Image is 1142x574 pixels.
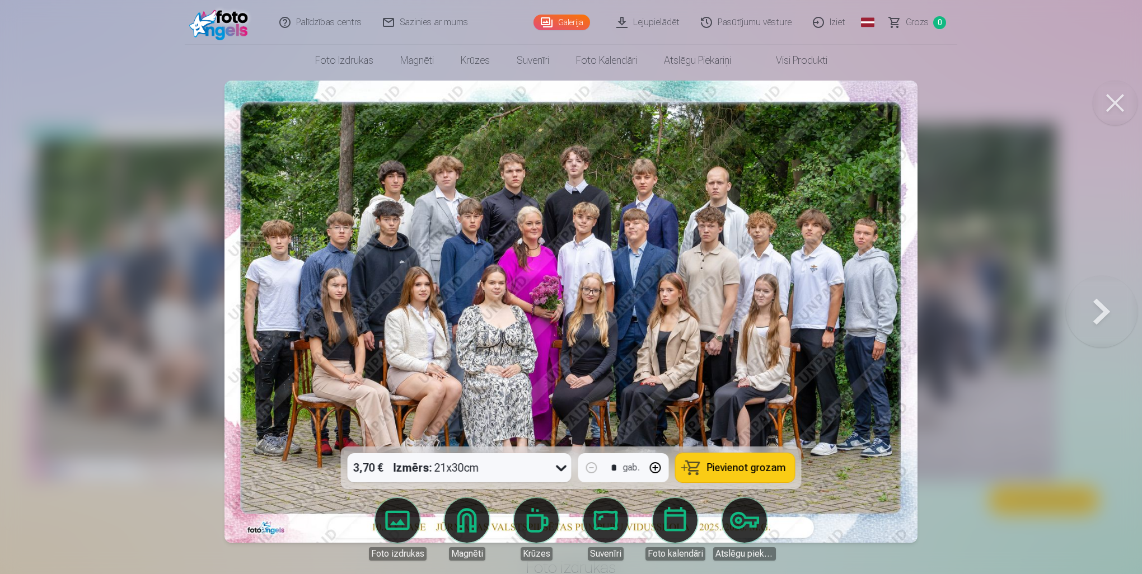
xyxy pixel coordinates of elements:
[650,45,745,76] a: Atslēgu piekariņi
[387,45,447,76] a: Magnēti
[503,45,563,76] a: Suvenīri
[623,461,640,474] div: gab.
[906,16,929,29] span: Grozs
[745,45,841,76] a: Visi produkti
[707,463,786,473] span: Pievienot grozam
[394,453,479,482] div: 21x30cm
[933,16,946,29] span: 0
[447,45,503,76] a: Krūzes
[563,45,650,76] a: Foto kalendāri
[676,453,795,482] button: Pievienot grozam
[302,45,387,76] a: Foto izdrukas
[533,15,590,30] a: Galerija
[394,460,432,476] strong: Izmērs :
[348,453,389,482] div: 3,70 €
[189,4,254,40] img: /fa3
